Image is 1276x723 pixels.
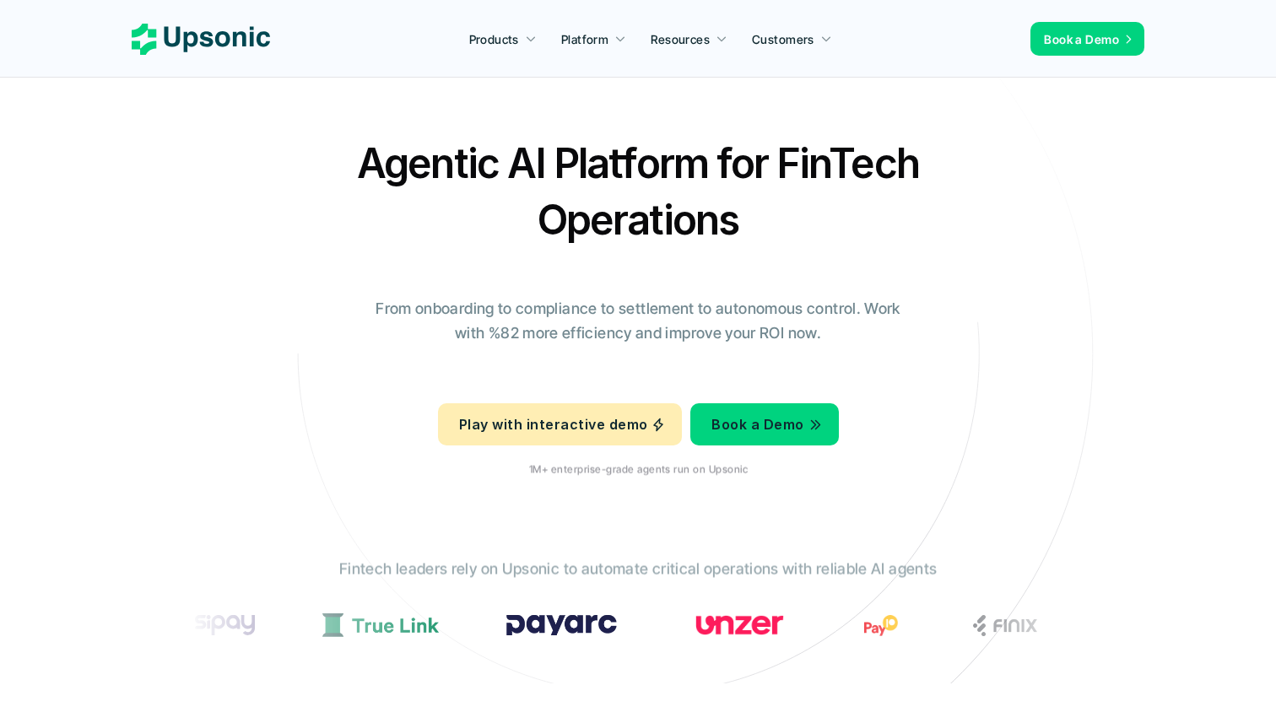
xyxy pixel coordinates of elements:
[339,558,937,582] p: Fintech leaders rely on Upsonic to automate critical operations with reliable AI agents
[561,30,608,48] p: Platform
[343,135,933,248] h2: Agentic AI Platform for FinTech Operations
[438,403,682,445] a: Play with interactive demo
[651,30,710,48] p: Resources
[469,30,519,48] p: Products
[459,24,547,54] a: Products
[752,30,814,48] p: Customers
[690,403,838,445] a: Book a Demo
[528,463,747,475] p: 1M+ enterprise-grade agents run on Upsonic
[459,413,647,437] p: Play with interactive demo
[1030,22,1144,56] a: Book a Demo
[711,413,803,437] p: Book a Demo
[1044,30,1119,48] p: Book a Demo
[364,297,912,346] p: From onboarding to compliance to settlement to autonomous control. Work with %82 more efficiency ...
